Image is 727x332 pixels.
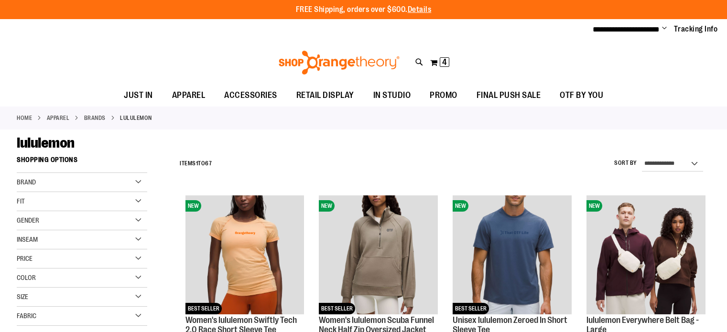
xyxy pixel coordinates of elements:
img: Unisex lululemon Zeroed In Short Sleeve Tee [453,195,572,314]
h2: Items to [180,156,212,171]
a: Women's lululemon Scuba Funnel Neck Half Zip Oversized JacketNEWBEST SELLER [319,195,438,316]
img: Women's lululemon Scuba Funnel Neck Half Zip Oversized Jacket [319,195,438,314]
span: 1 [196,160,198,167]
span: Gender [17,216,39,224]
a: lululemon Everywhere Belt Bag - LargeNEW [586,195,705,316]
label: Sort By [614,159,637,167]
a: APPAREL [163,85,215,106]
a: Details [408,5,432,14]
p: FREE Shipping, orders over $600. [296,4,432,15]
a: RETAIL DISPLAY [287,85,364,107]
span: lululemon [17,135,75,151]
strong: lululemon [120,114,152,122]
span: NEW [185,200,201,212]
a: IN STUDIO [364,85,421,107]
img: Shop Orangetheory [277,51,401,75]
span: PROMO [430,85,457,106]
span: 67 [205,160,212,167]
span: FINAL PUSH SALE [477,85,541,106]
a: PROMO [420,85,467,107]
img: Women's lululemon Swiftly Tech 2.0 Race Short Sleeve Tee [185,195,304,314]
button: Account menu [662,24,667,34]
span: Fit [17,197,25,205]
span: Fabric [17,312,36,320]
span: RETAIL DISPLAY [296,85,354,106]
span: Brand [17,178,36,186]
a: Women's lululemon Swiftly Tech 2.0 Race Short Sleeve TeeNEWBEST SELLER [185,195,304,316]
span: BEST SELLER [453,303,489,314]
span: Inseam [17,236,38,243]
span: 4 [442,57,447,67]
span: APPAREL [172,85,206,106]
span: NEW [453,200,468,212]
a: Unisex lululemon Zeroed In Short Sleeve TeeNEWBEST SELLER [453,195,572,316]
span: BEST SELLER [185,303,222,314]
a: OTF BY YOU [550,85,613,107]
span: BEST SELLER [319,303,355,314]
span: OTF BY YOU [560,85,603,106]
a: Home [17,114,32,122]
a: JUST IN [114,85,163,107]
span: IN STUDIO [373,85,411,106]
img: lululemon Everywhere Belt Bag - Large [586,195,705,314]
a: Tracking Info [674,24,718,34]
a: ACCESSORIES [215,85,287,107]
span: Color [17,274,36,281]
span: NEW [319,200,335,212]
span: Price [17,255,33,262]
a: APPAREL [47,114,70,122]
span: Size [17,293,28,300]
strong: Shopping Options [17,151,147,173]
a: FINAL PUSH SALE [467,85,551,107]
span: NEW [586,200,602,212]
span: JUST IN [124,85,153,106]
a: BRANDS [84,114,106,122]
span: ACCESSORIES [224,85,277,106]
